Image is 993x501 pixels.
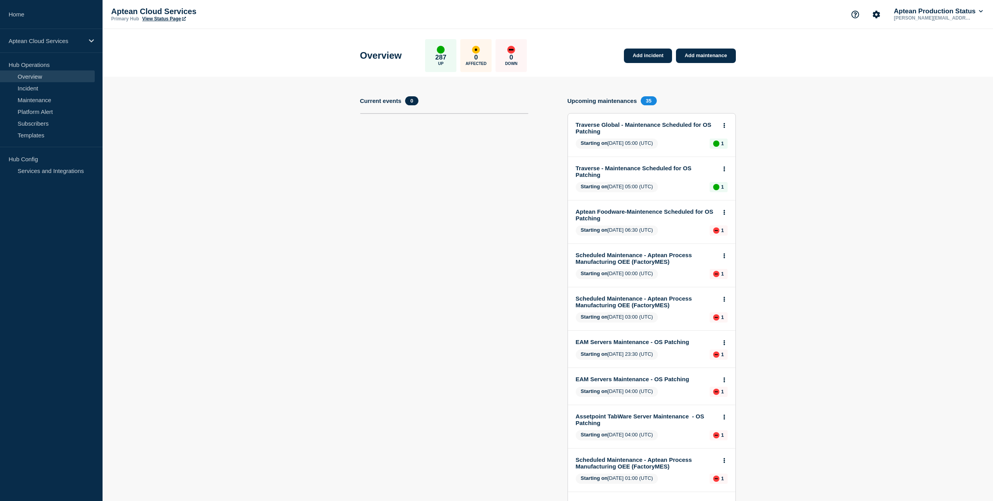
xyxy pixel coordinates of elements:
div: down [713,271,719,277]
span: Starting on [581,184,608,189]
h4: Upcoming maintenances [568,97,637,104]
p: Aptean Cloud Services [9,38,84,44]
span: [DATE] 04:00 (UTC) [576,430,658,440]
div: down [713,351,719,358]
p: Aptean Cloud Services [111,7,268,16]
h1: Overview [360,50,402,61]
span: [DATE] 06:30 (UTC) [576,225,658,236]
span: Starting on [581,351,608,357]
p: [PERSON_NAME][EMAIL_ADDRESS][DOMAIN_NAME] [892,15,974,21]
p: 0 [474,54,478,61]
span: Starting on [581,388,608,394]
span: Starting on [581,475,608,481]
a: Scheduled Maintenance - Aptean Process Manufacturing OEE (FactoryMES) [576,456,717,470]
div: up [437,46,445,54]
span: 35 [641,96,656,105]
button: Support [847,6,863,23]
a: Scheduled Maintenance - Aptean Process Manufacturing OEE (FactoryMES) [576,252,717,265]
span: [DATE] 00:00 (UTC) [576,269,658,279]
span: Starting on [581,432,608,438]
div: down [713,432,719,438]
p: Affected [466,61,487,66]
button: Aptean Production Status [892,7,984,15]
p: 1 [721,389,724,395]
a: Aptean Foodware-Maintenence Scheduled for OS Patching [576,208,717,222]
p: Down [505,61,517,66]
p: Up [438,61,443,66]
span: Starting on [581,270,608,276]
span: [DATE] 23:30 (UTC) [576,350,658,360]
p: 1 [721,141,724,146]
p: Primary Hub [111,16,139,22]
a: Traverse Global - Maintenance Scheduled for OS Patching [576,121,717,135]
span: Starting on [581,227,608,233]
span: 0 [405,96,418,105]
p: 0 [510,54,513,61]
a: EAM Servers Maintenance - OS Patching [576,376,717,382]
div: affected [472,46,480,54]
span: [DATE] 03:00 (UTC) [576,312,658,323]
a: Assetpoint TabWare Server Maintenance - OS Patching [576,413,717,426]
div: up [713,141,719,147]
span: Starting on [581,314,608,320]
div: up [713,184,719,190]
a: Add incident [624,49,672,63]
p: 1 [721,314,724,320]
span: Starting on [581,140,608,146]
span: [DATE] 05:00 (UTC) [576,182,658,192]
div: down [713,476,719,482]
div: down [713,389,719,395]
p: 287 [435,54,446,61]
div: down [713,314,719,321]
a: Add maintenance [676,49,735,63]
p: 1 [721,184,724,190]
a: View Status Page [142,16,186,22]
span: [DATE] 04:00 (UTC) [576,387,658,397]
span: [DATE] 01:00 (UTC) [576,474,658,484]
div: down [507,46,515,54]
a: Scheduled Maintenance - Aptean Process Manufacturing OEE (FactoryMES) [576,295,717,308]
p: 1 [721,271,724,277]
button: Account settings [868,6,885,23]
p: 1 [721,227,724,233]
h4: Current events [360,97,402,104]
div: down [713,227,719,234]
p: 1 [721,432,724,438]
a: EAM Servers Maintenance - OS Patching [576,339,717,345]
span: [DATE] 05:00 (UTC) [576,139,658,149]
p: 1 [721,476,724,481]
a: Traverse - Maintenance Scheduled for OS Patching [576,165,717,178]
p: 1 [721,351,724,357]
